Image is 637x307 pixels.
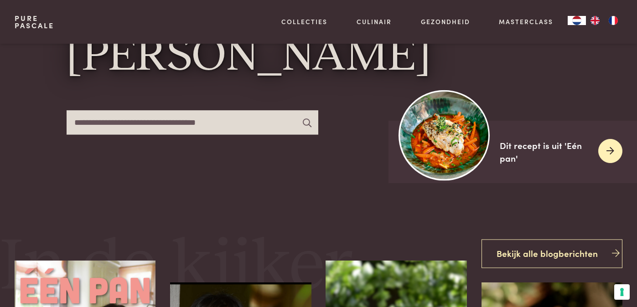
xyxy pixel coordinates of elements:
[604,16,622,25] a: FR
[499,17,553,26] a: Masterclass
[614,284,630,300] button: Uw voorkeuren voor toestemming voor trackingtechnologieën
[586,16,604,25] a: EN
[388,121,637,183] a: https://admin.purepascale.com/wp-content/uploads/2025/08/home_recept_link.jpg Dit recept is uit '...
[281,17,327,26] a: Collecties
[568,16,586,25] a: NL
[399,90,490,180] img: https://admin.purepascale.com/wp-content/uploads/2025/08/home_recept_link.jpg
[568,16,586,25] div: Language
[482,239,622,268] a: Bekijk alle blogberichten
[357,17,392,26] a: Culinair
[421,17,470,26] a: Gezondheid
[568,16,622,25] aside: Language selected: Nederlands
[15,15,54,29] a: PurePascale
[500,139,591,165] div: Dit recept is uit 'Eén pan'
[586,16,622,25] ul: Language list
